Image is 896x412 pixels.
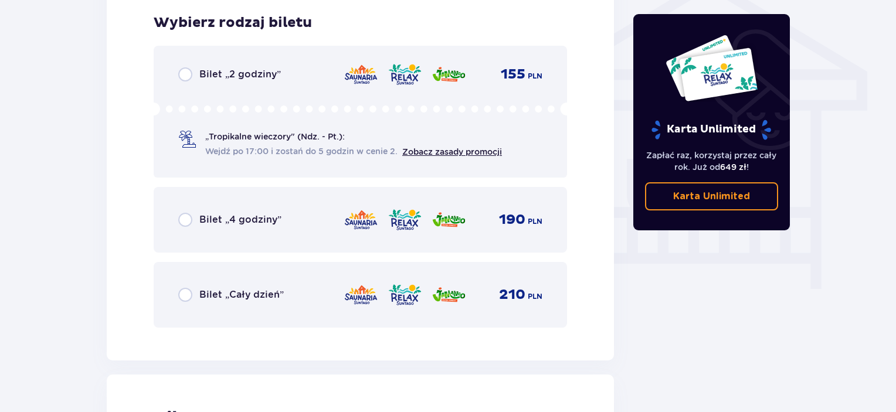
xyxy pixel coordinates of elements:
p: Karta Unlimited [673,190,750,203]
p: PLN [528,291,542,302]
p: Bilet „4 godziny” [199,213,281,226]
p: Bilet „Cały dzień” [199,288,284,301]
img: zone logo [432,207,466,232]
p: „Tropikalne wieczory" (Ndz. - Pt.): [205,131,345,142]
img: zone logo [388,282,422,307]
p: Karta Unlimited [650,120,772,140]
p: Zapłać raz, korzystaj przez cały rok. Już od ! [645,149,779,173]
img: zone logo [344,62,378,87]
p: Bilet „2 godziny” [199,68,281,81]
p: PLN [528,71,542,81]
img: zone logo [432,282,466,307]
p: PLN [528,216,542,227]
img: zone logo [344,282,378,307]
p: 190 [499,211,525,229]
p: Wybierz rodzaj biletu [154,14,312,32]
p: 155 [501,66,525,83]
img: zone logo [432,62,466,87]
a: Karta Unlimited [645,182,779,210]
img: zone logo [388,207,422,232]
a: Zobacz zasady promocji [402,147,502,156]
p: 210 [499,286,525,304]
span: Wejdź po 17:00 i zostań do 5 godzin w cenie 2. [205,145,398,157]
span: 649 zł [720,162,746,172]
img: zone logo [344,207,378,232]
img: zone logo [388,62,422,87]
